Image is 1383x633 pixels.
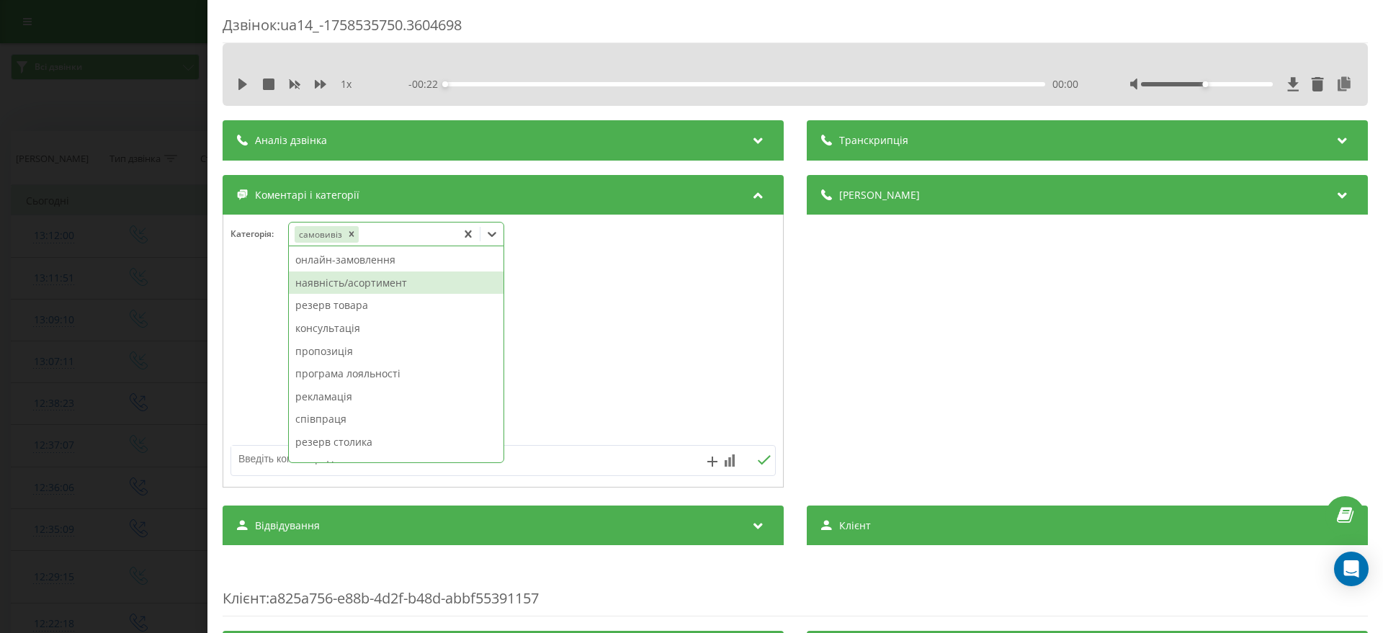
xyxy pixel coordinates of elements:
div: Remove самовивіз [344,226,359,243]
div: програма лояльності [289,362,503,385]
div: : a825a756-e88b-4d2f-b48d-abbf55391157 [223,560,1368,616]
span: 1 x [341,77,352,91]
span: 00:00 [1052,77,1078,91]
span: Коментарі і категорії [255,188,359,202]
div: Open Intercom Messenger [1334,552,1369,586]
span: - 00:22 [408,77,445,91]
div: співпраця [289,408,503,431]
div: сертифікат [289,454,503,477]
div: пропозиція [289,340,503,363]
div: резерв товара [289,294,503,317]
div: Дзвінок : ua14_-1758535750.3604698 [223,15,1368,43]
span: Аналіз дзвінка [255,133,327,148]
div: Accessibility label [442,81,448,87]
div: онлайн-замовлення [289,248,503,271]
span: Клієнт [223,588,266,608]
div: резерв столика [289,431,503,454]
div: рекламація [289,385,503,408]
div: наявність/асортимент [289,271,503,295]
span: Відвідування [255,518,320,533]
span: Клієнт [839,518,871,533]
div: самовивіз [295,226,344,243]
h4: Категорія : [230,229,288,239]
div: Accessibility label [1203,81,1209,87]
span: Транскрипція [839,133,908,148]
div: консультація [289,317,503,340]
span: [PERSON_NAME] [839,188,920,202]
